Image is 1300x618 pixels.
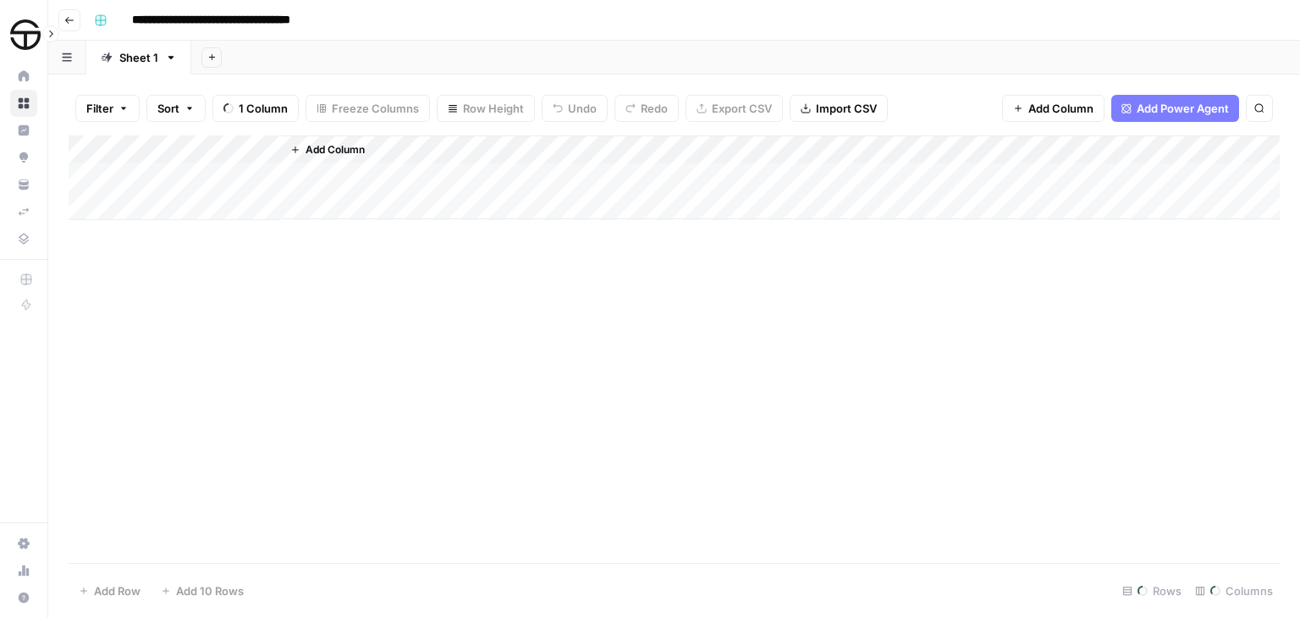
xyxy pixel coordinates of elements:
[816,100,877,117] span: Import CSV
[614,95,679,122] button: Redo
[1002,95,1104,122] button: Add Column
[176,582,244,599] span: Add 10 Rows
[1137,100,1229,117] span: Add Power Agent
[157,100,179,117] span: Sort
[1188,577,1280,604] div: Columns
[212,95,299,122] button: 1 Column
[463,100,524,117] span: Row Height
[10,117,37,144] a: Insights
[151,577,254,604] button: Add 10 Rows
[239,100,288,117] span: 1 Column
[306,142,365,157] span: Add Column
[119,49,158,66] div: Sheet 1
[542,95,608,122] button: Undo
[1028,100,1093,117] span: Add Column
[712,100,772,117] span: Export CSV
[284,139,372,161] button: Add Column
[86,100,113,117] span: Filter
[69,577,151,604] button: Add Row
[10,63,37,90] a: Home
[10,557,37,584] a: Usage
[1111,95,1239,122] button: Add Power Agent
[86,41,191,74] a: Sheet 1
[641,100,668,117] span: Redo
[306,95,430,122] button: Freeze Columns
[686,95,783,122] button: Export CSV
[1115,577,1188,604] div: Rows
[568,100,597,117] span: Undo
[10,90,37,117] a: Browse
[437,95,535,122] button: Row Height
[75,95,140,122] button: Filter
[332,100,419,117] span: Freeze Columns
[10,144,37,171] a: Opportunities
[10,584,37,611] button: Help + Support
[10,530,37,557] a: Settings
[10,225,37,252] a: Data Library
[790,95,888,122] button: Import CSV
[10,19,41,50] img: SimpleTire Logo
[10,198,37,225] a: Syncs
[146,95,206,122] button: Sort
[10,171,37,198] a: Your Data
[94,582,140,599] span: Add Row
[10,14,37,56] button: Workspace: SimpleTire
